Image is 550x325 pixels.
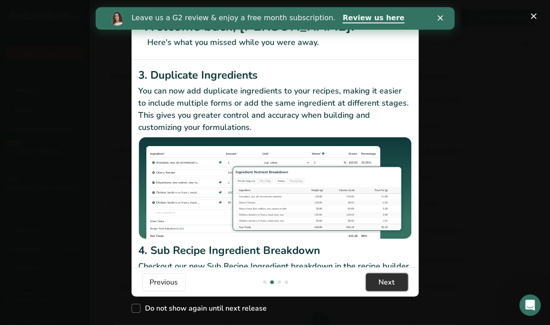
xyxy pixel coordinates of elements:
[366,273,408,291] button: Next
[139,67,412,83] h2: 3. Duplicate Ingredients
[142,273,186,291] button: Previous
[139,85,412,134] p: You can now add duplicate ingredients to your recipes, making it easier to include multiple forms...
[141,304,267,313] span: Do not show again until next release
[139,137,412,239] img: Duplicate Ingredients
[379,277,395,288] span: Next
[342,8,351,13] div: Close
[150,277,178,288] span: Previous
[139,260,412,297] p: Checkout our new Sub Recipe Ingredient breakdown in the recipe builder. You can now see your Reci...
[519,294,541,316] iframe: Intercom live chat
[139,242,412,258] h2: 4. Sub Recipe Ingredient Breakdown
[142,36,408,49] p: Here's what you missed while you were away.
[96,7,455,30] iframe: Intercom live chat banner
